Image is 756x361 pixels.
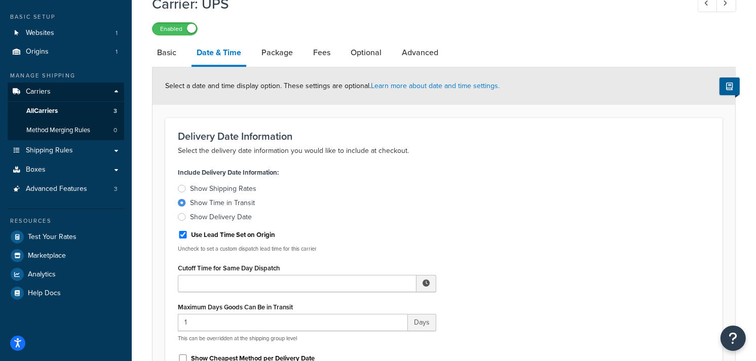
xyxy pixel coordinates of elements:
p: Uncheck to set a custom dispatch lead time for this carrier [178,245,436,253]
p: Select the delivery date information you would like to include at checkout. [178,145,710,157]
span: Test Your Rates [28,233,77,242]
span: All Carriers [26,107,58,115]
span: Advanced Features [26,185,87,193]
span: 3 [114,107,117,115]
label: Use Lead Time Set on Origin [191,230,275,239]
a: AllCarriers3 [8,102,124,121]
h3: Delivery Date Information [178,131,710,142]
span: Boxes [26,166,46,174]
label: Enabled [153,23,197,35]
li: Method Merging Rules [8,121,124,140]
div: Resources [8,217,124,225]
span: Analytics [28,270,56,279]
label: Maximum Days Goods Can Be in Transit [178,303,293,311]
a: Fees [308,41,335,65]
div: Show Shipping Rates [190,184,256,194]
a: Websites1 [8,24,124,43]
div: Show Delivery Date [190,212,252,222]
div: Basic Setup [8,13,124,21]
a: Advanced Features3 [8,180,124,198]
div: Manage Shipping [8,71,124,80]
span: Origins [26,48,49,56]
div: Show Time in Transit [190,198,255,208]
span: Shipping Rules [26,146,73,155]
span: Select a date and time display option. These settings are optional. [165,81,500,91]
p: This can be overridden at the shipping group level [178,335,436,342]
a: Package [256,41,298,65]
a: Origins1 [8,43,124,61]
label: Cutoff Time for Same Day Dispatch [178,264,280,272]
a: Carriers [8,83,124,101]
a: Basic [152,41,181,65]
a: Help Docs [8,284,124,302]
span: 3 [114,185,118,193]
li: Origins [8,43,124,61]
button: Show Help Docs [720,77,740,95]
span: 0 [114,126,117,135]
span: Help Docs [28,289,61,298]
a: Advanced [397,41,443,65]
span: Marketplace [28,252,66,260]
span: 1 [116,48,118,56]
a: Learn more about date and time settings. [371,81,500,91]
span: 1 [116,29,118,37]
a: Method Merging Rules0 [8,121,124,140]
a: Boxes [8,161,124,179]
a: Date & Time [192,41,246,67]
li: Websites [8,24,124,43]
a: Test Your Rates [8,228,124,246]
li: Advanced Features [8,180,124,198]
span: Method Merging Rules [26,126,90,135]
span: Websites [26,29,54,37]
button: Open Resource Center [721,326,746,351]
a: Analytics [8,265,124,284]
label: Include Delivery Date Information: [178,166,279,180]
a: Optional [346,41,387,65]
a: Shipping Rules [8,141,124,160]
span: Days [408,314,436,331]
li: Carriers [8,83,124,140]
span: Carriers [26,88,51,96]
a: Marketplace [8,247,124,265]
